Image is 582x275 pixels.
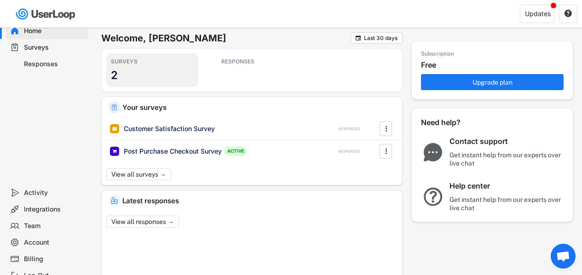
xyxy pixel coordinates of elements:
[525,11,551,17] div: Updates
[122,197,395,204] div: Latest responses
[24,255,85,264] div: Billing
[24,189,85,197] div: Activity
[385,124,387,133] text: 
[24,43,85,52] div: Surveys
[564,10,572,18] button: 
[122,104,395,111] div: Your surveys
[24,238,85,247] div: Account
[449,151,565,167] div: Get instant help from our experts over live chat
[339,126,360,132] div: RESPONSES
[101,32,351,44] h6: Welcome, [PERSON_NAME]
[106,216,179,228] button: View all responses →
[221,58,304,65] div: RESPONSES
[14,5,79,23] img: userloop-logo-01.svg
[111,58,194,65] div: SURVEYS
[24,60,85,69] div: Responses
[355,34,362,41] button: 
[421,118,485,127] div: Need help?
[124,124,215,133] div: Customer Satisfaction Survey
[449,181,565,191] div: Help center
[24,205,85,214] div: Integrations
[364,35,398,41] div: Last 30 days
[24,222,85,230] div: Team
[106,168,171,180] button: View all surveys →
[421,60,568,70] div: Free
[565,9,572,17] text: 
[111,197,118,204] img: IncomingMajor.svg
[421,51,454,58] div: Subscription
[385,146,387,156] text: 
[111,68,118,82] h3: 2
[381,144,391,158] button: 
[421,143,445,161] img: ChatMajor.svg
[551,244,576,269] a: Open chat
[449,137,565,146] div: Contact support
[356,34,361,41] text: 
[381,122,391,136] button: 
[449,195,565,212] div: Get instant help from our experts over live chat
[24,27,85,35] div: Home
[339,149,360,154] div: RESPONSES
[421,188,445,206] img: QuestionMarkInverseMajor.svg
[421,74,564,90] button: Upgrade plan
[224,146,247,156] div: ACTIVE
[124,147,222,156] div: Post Purchase Checkout Survey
